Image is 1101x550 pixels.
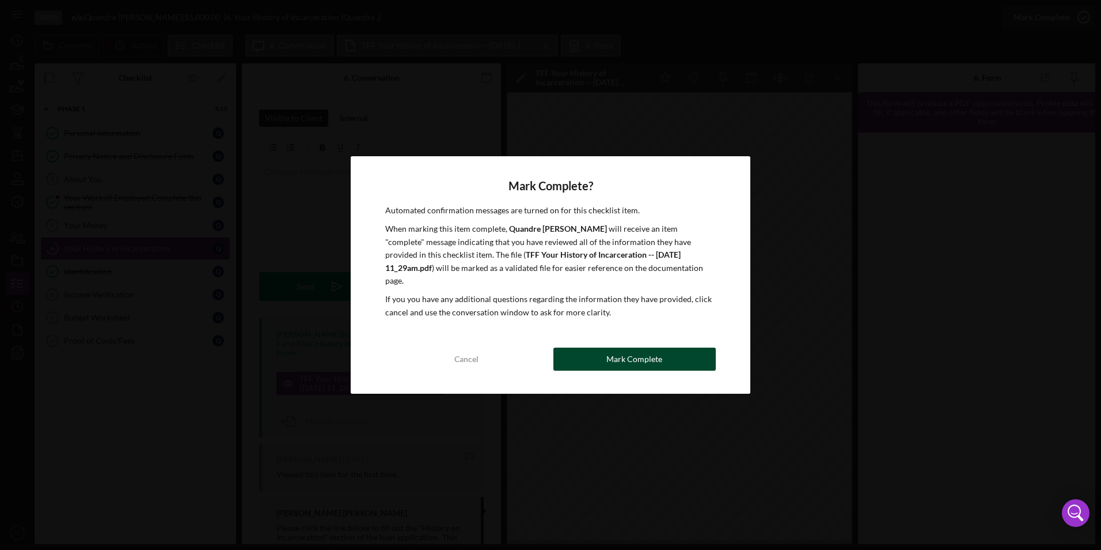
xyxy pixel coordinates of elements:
[385,223,716,287] p: When marking this item complete, will receive an item "complete" message indicating that you have...
[553,348,716,371] button: Mark Complete
[385,179,716,193] h4: Mark Complete?
[509,224,607,233] b: Quandre [PERSON_NAME]
[606,348,662,371] div: Mark Complete
[385,293,716,319] p: If you you have any additional questions regarding the information they have provided, click canc...
[1062,499,1089,527] div: Open Intercom Messenger
[454,348,479,371] div: Cancel
[385,250,681,272] b: TFF Your History of Incarceration -- [DATE] 11_29am.pdf
[385,348,548,371] button: Cancel
[385,204,716,217] p: Automated confirmation messages are turned on for this checklist item.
